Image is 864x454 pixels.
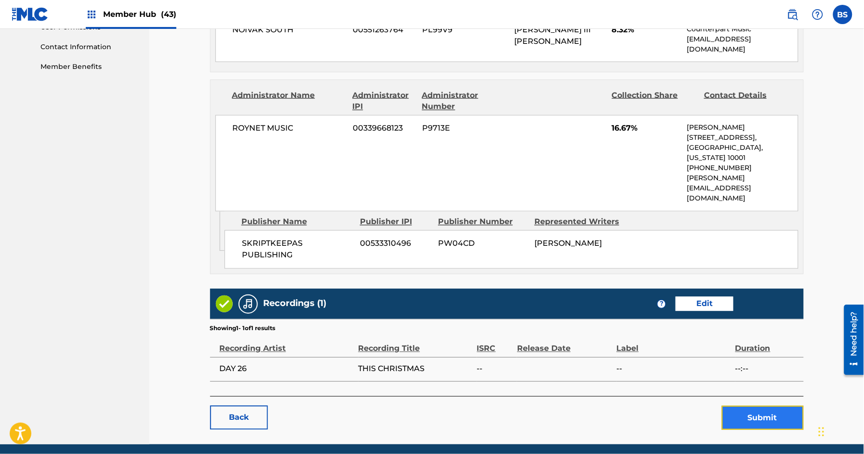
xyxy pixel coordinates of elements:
[687,174,798,204] p: [PERSON_NAME][EMAIL_ADDRESS][DOMAIN_NAME]
[658,300,665,308] span: ?
[816,408,864,454] iframe: Chat Widget
[687,133,798,143] p: [STREET_ADDRESS],
[612,24,680,36] span: 8.32%
[422,90,507,113] div: Administrator Number
[242,238,353,261] span: SKRIPTKEEPAS PUBLISHING
[86,9,97,20] img: Top Rightsholders
[40,42,138,52] a: Contact Information
[40,62,138,72] a: Member Benefits
[353,123,415,134] span: 00339668123
[210,406,268,430] a: Back
[735,363,798,375] span: --:--
[422,24,507,36] span: PL99V9
[220,363,354,375] span: DAY 26
[783,5,802,24] a: Public Search
[353,24,415,36] span: 00551263764
[819,417,824,446] div: Drag
[103,9,176,20] span: Member Hub
[359,333,472,355] div: Recording Title
[242,298,254,310] img: Recordings
[233,123,346,134] span: ROYNET MUSIC
[477,363,513,375] span: --
[232,90,346,113] div: Administrator Name
[233,24,346,36] span: NOIVAK SOUTH
[704,90,789,113] div: Contact Details
[833,5,852,24] div: User Menu
[210,324,276,333] p: Showing 1 - 1 of 1 results
[687,34,798,54] p: [EMAIL_ADDRESS][DOMAIN_NAME]
[12,7,49,21] img: MLC Logo
[722,406,804,430] button: Submit
[687,143,798,163] p: [GEOGRAPHIC_DATA], [US_STATE] 10001
[438,216,527,228] div: Publisher Number
[687,123,798,133] p: [PERSON_NAME]
[676,297,733,311] a: Edit
[220,333,354,355] div: Recording Artist
[812,9,824,20] img: help
[735,333,798,355] div: Duration
[612,123,680,134] span: 16.67%
[612,90,697,113] div: Collection Share
[360,216,431,228] div: Publisher IPI
[264,298,327,309] h5: Recordings (1)
[808,5,827,24] div: Help
[837,301,864,378] iframe: Resource Center
[359,363,472,375] span: THIS CHRISTMAS
[534,216,624,228] div: Represented Writers
[687,24,798,34] p: Counterpart Music
[534,239,602,248] span: [PERSON_NAME]
[161,10,176,19] span: (43)
[439,238,528,250] span: PW04CD
[360,238,431,250] span: 00533310496
[241,216,353,228] div: Publisher Name
[353,90,415,113] div: Administrator IPI
[477,333,513,355] div: ISRC
[687,163,798,174] p: [PHONE_NUMBER]
[422,123,507,134] span: P9713E
[617,333,731,355] div: Label
[617,363,731,375] span: --
[517,333,611,355] div: Release Date
[787,9,798,20] img: search
[216,295,233,312] img: Valid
